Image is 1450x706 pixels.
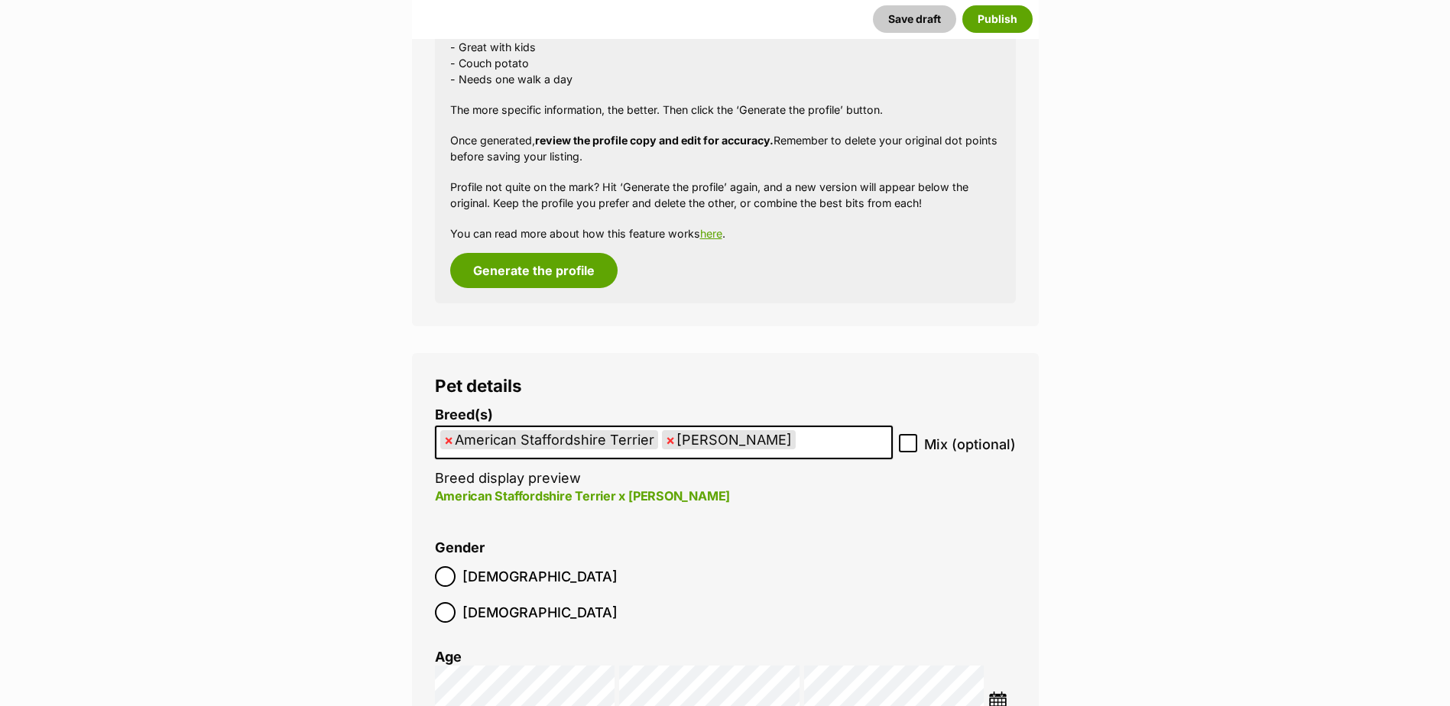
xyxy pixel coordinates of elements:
[450,6,1001,88] p: - loves belly rubs and cuddles on the couch - Good with other dogs - Great with kids - Couch pota...
[462,602,618,623] span: [DEMOGRAPHIC_DATA]
[450,253,618,288] button: Generate the profile
[435,540,485,556] label: Gender
[924,434,1016,455] span: Mix (optional)
[450,102,1001,118] p: The more specific information, the better. Then click the ‘Generate the profile’ button.
[873,5,956,33] button: Save draft
[666,430,675,449] span: ×
[462,566,618,587] span: [DEMOGRAPHIC_DATA]
[450,179,1001,212] p: Profile not quite on the mark? Hit ‘Generate the profile’ again, and a new version will appear be...
[440,430,658,449] li: American Staffordshire Terrier
[435,407,893,521] li: Breed display preview
[435,407,893,423] label: Breed(s)
[662,430,796,449] li: Jack Russell Terrier
[444,430,453,449] span: ×
[450,132,1001,165] p: Once generated, Remember to delete your original dot points before saving your listing.
[435,487,893,505] p: American Staffordshire Terrier x [PERSON_NAME]
[450,225,1001,241] p: You can read more about how this feature works .
[700,227,722,240] a: here
[535,134,774,147] strong: review the profile copy and edit for accuracy.
[962,5,1033,33] button: Publish
[435,375,522,396] span: Pet details
[435,649,462,665] label: Age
